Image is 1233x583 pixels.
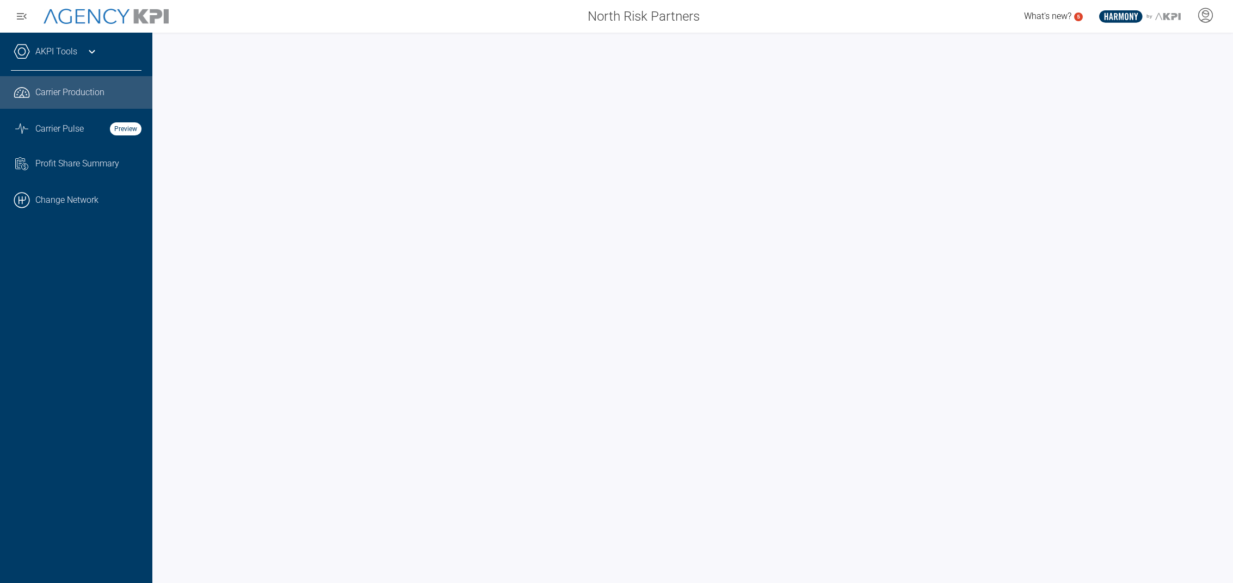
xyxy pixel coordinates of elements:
span: Carrier Pulse [35,122,84,135]
span: What's new? [1024,11,1071,21]
a: AKPI Tools [35,45,77,58]
a: 5 [1074,13,1083,21]
strong: Preview [110,122,141,135]
span: North Risk Partners [588,7,700,26]
text: 5 [1077,14,1080,20]
img: AgencyKPI [44,9,169,24]
span: Carrier Production [35,86,104,99]
span: Profit Share Summary [35,157,119,170]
